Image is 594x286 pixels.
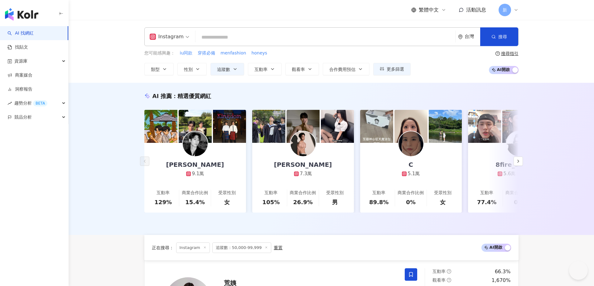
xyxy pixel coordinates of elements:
[33,100,47,106] div: BETA
[176,242,210,253] span: Instagram
[468,110,501,143] img: post-image
[192,171,204,177] div: 9.1萬
[218,190,236,196] div: 受眾性別
[254,67,268,72] span: 互動率
[252,143,354,213] a: [PERSON_NAME]7.3萬互動率105%商業合作比例26.9%受眾性別男
[495,268,511,275] div: 66.3%
[251,50,268,57] button: honeys
[183,131,208,156] img: KOL Avatar
[182,190,208,196] div: 商業合作比例
[14,110,32,124] span: 競品分析
[185,198,205,206] div: 15.4%
[372,190,385,196] div: 互動率
[210,63,244,75] button: 追蹤數
[292,67,305,72] span: 觀看率
[144,50,175,56] span: 您可能感興趣：
[408,171,420,177] div: 5.1萬
[144,110,177,143] img: post-image
[144,143,246,213] a: [PERSON_NAME]9.1萬互動率129%商業合作比例15.4%受眾性別女
[480,190,493,196] div: 互動率
[7,101,12,105] span: rise
[323,63,369,75] button: 合作費用預估
[434,190,452,196] div: 受眾性別
[197,50,215,57] button: 穿搭必備
[477,198,496,206] div: 77.4%
[398,131,423,156] img: KOL Avatar
[274,245,283,250] div: 重置
[7,72,32,78] a: 商案媒合
[326,190,344,196] div: 受眾性別
[419,7,439,13] span: 繁體中文
[220,50,246,56] span: menfashion
[514,198,524,206] div: 0%
[429,110,462,143] img: post-image
[291,131,316,156] img: KOL Avatar
[468,143,570,213] a: 8fire_shadow5.6萬2,926互動率77.4%商業合作比例0%受眾性別女
[293,198,312,206] div: 26.9%
[248,63,282,75] button: 互動率
[152,92,211,100] div: AI 推薦 ：
[264,190,278,196] div: 互動率
[251,50,267,56] span: honeys
[447,269,451,274] span: question-circle
[398,190,424,196] div: 商業合作比例
[432,269,446,274] span: 互動率
[504,171,516,177] div: 5.6萬
[373,63,411,75] button: 更多篩選
[300,171,312,177] div: 7.3萬
[154,198,172,206] div: 129%
[458,35,463,39] span: environment
[495,51,500,56] span: question-circle
[287,110,320,143] img: post-image
[502,110,535,143] img: post-image
[212,242,272,253] span: 追蹤數：50,000-99,999
[14,54,27,68] span: 資源庫
[198,50,215,56] span: 穿搭必備
[447,278,451,282] span: question-circle
[7,30,34,36] a: searchAI 找網紅
[160,160,230,169] div: [PERSON_NAME]
[406,198,416,206] div: 0%
[150,32,184,42] div: Instagram
[402,160,419,169] div: C
[224,198,230,206] div: 女
[177,63,207,75] button: 性別
[369,198,389,206] div: 89.8%
[465,34,480,39] div: 台灣
[466,7,486,13] span: 活動訊息
[569,261,588,280] iframe: Help Scout Beacon - Open
[440,198,446,206] div: 女
[180,50,193,57] button: iu同款
[432,278,446,283] span: 觀看率
[387,67,404,72] span: 更多篩選
[7,44,28,50] a: 找貼文
[501,51,519,56] div: 搜尋指引
[184,67,193,72] span: 性別
[321,110,354,143] img: post-image
[180,50,193,56] span: iu同款
[144,63,174,75] button: 類型
[152,245,174,250] span: 正在搜尋 ：
[329,67,355,72] span: 合作費用預估
[151,67,160,72] span: 類型
[503,7,507,13] span: 新
[177,93,211,99] span: 精選優質網紅
[491,277,510,284] div: 1,670%
[332,198,338,206] div: 男
[252,110,285,143] img: post-image
[179,110,212,143] img: post-image
[360,143,462,213] a: C5.1萬互動率89.8%商業合作比例0%受眾性別女
[489,160,548,169] div: 8fire_shadow
[285,63,319,75] button: 觀看率
[394,110,427,143] img: post-image
[220,50,246,57] button: menfashion
[506,131,531,156] img: KOL Avatar
[480,27,518,46] button: 搜尋
[498,34,507,39] span: 搜尋
[360,110,393,143] img: post-image
[14,96,47,110] span: 趨勢分析
[217,67,230,72] span: 追蹤數
[268,160,338,169] div: [PERSON_NAME]
[262,198,280,206] div: 105%
[290,190,316,196] div: 商業合作比例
